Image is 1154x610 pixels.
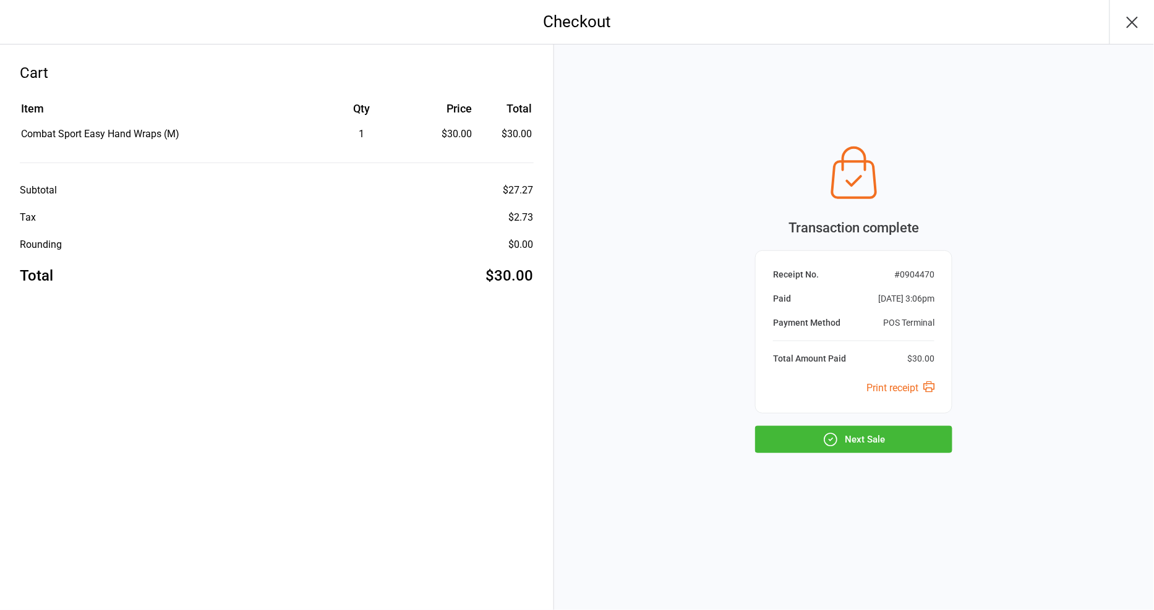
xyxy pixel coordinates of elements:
div: Receipt No. [773,268,819,281]
div: $2.73 [509,210,534,225]
div: 1 [311,127,412,142]
th: Item [21,100,310,125]
div: Price [414,100,472,117]
div: $30.00 [486,265,534,287]
div: $30.00 [907,352,934,365]
div: POS Terminal [883,316,934,329]
div: $27.27 [503,183,534,198]
button: Next Sale [755,426,952,453]
td: $30.00 [477,127,532,142]
div: $30.00 [414,127,472,142]
div: # 0904470 [894,268,934,281]
div: Payment Method [773,316,840,329]
div: Transaction complete [755,218,952,238]
th: Qty [311,100,412,125]
span: Combat Sport Easy Hand Wraps (M) [21,128,179,140]
div: Tax [20,210,36,225]
div: Paid [773,292,791,305]
div: Cart [20,62,534,84]
div: $0.00 [509,237,534,252]
th: Total [477,100,532,125]
div: [DATE] 3:06pm [878,292,934,305]
div: Rounding [20,237,62,252]
div: Total [20,265,53,287]
div: Total Amount Paid [773,352,846,365]
a: Print receipt [866,382,934,394]
div: Subtotal [20,183,57,198]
